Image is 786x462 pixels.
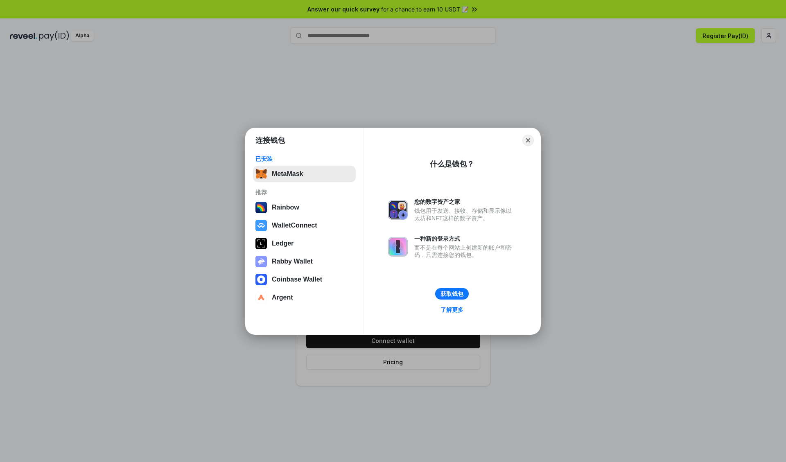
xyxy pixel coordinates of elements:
[255,256,267,267] img: svg+xml,%3Csvg%20xmlns%3D%22http%3A%2F%2Fwww.w3.org%2F2000%2Fsvg%22%20fill%3D%22none%22%20viewBox...
[272,204,299,211] div: Rainbow
[272,240,294,247] div: Ledger
[253,235,356,252] button: Ledger
[255,155,353,162] div: 已安装
[255,220,267,231] img: svg+xml,%3Csvg%20width%3D%2228%22%20height%3D%2228%22%20viewBox%3D%220%200%2028%2028%22%20fill%3D...
[414,207,516,222] div: 钱包用于发送、接收、存储和显示像以太坊和NFT这样的数字资产。
[272,222,317,229] div: WalletConnect
[253,253,356,270] button: Rabby Wallet
[272,258,313,265] div: Rabby Wallet
[253,217,356,234] button: WalletConnect
[272,170,303,178] div: MetaMask
[440,306,463,313] div: 了解更多
[255,135,285,145] h1: 连接钱包
[272,276,322,283] div: Coinbase Wallet
[255,202,267,213] img: svg+xml,%3Csvg%20width%3D%22120%22%20height%3D%22120%22%20viewBox%3D%220%200%20120%20120%22%20fil...
[388,237,408,257] img: svg+xml,%3Csvg%20xmlns%3D%22http%3A%2F%2Fwww.w3.org%2F2000%2Fsvg%22%20fill%3D%22none%22%20viewBox...
[255,189,353,196] div: 推荐
[440,290,463,297] div: 获取钱包
[255,292,267,303] img: svg+xml,%3Csvg%20width%3D%2228%22%20height%3D%2228%22%20viewBox%3D%220%200%2028%2028%22%20fill%3D...
[388,200,408,220] img: svg+xml,%3Csvg%20xmlns%3D%22http%3A%2F%2Fwww.w3.org%2F2000%2Fsvg%22%20fill%3D%22none%22%20viewBox...
[253,166,356,182] button: MetaMask
[435,288,469,300] button: 获取钱包
[522,135,534,146] button: Close
[414,244,516,259] div: 而不是在每个网站上创建新的账户和密码，只需连接您的钱包。
[253,271,356,288] button: Coinbase Wallet
[430,159,474,169] div: 什么是钱包？
[253,199,356,216] button: Rainbow
[414,198,516,205] div: 您的数字资产之家
[253,289,356,306] button: Argent
[272,294,293,301] div: Argent
[255,238,267,249] img: svg+xml,%3Csvg%20xmlns%3D%22http%3A%2F%2Fwww.w3.org%2F2000%2Fsvg%22%20width%3D%2228%22%20height%3...
[436,304,468,315] a: 了解更多
[255,168,267,180] img: svg+xml,%3Csvg%20fill%3D%22none%22%20height%3D%2233%22%20viewBox%3D%220%200%2035%2033%22%20width%...
[414,235,516,242] div: 一种新的登录方式
[255,274,267,285] img: svg+xml,%3Csvg%20width%3D%2228%22%20height%3D%2228%22%20viewBox%3D%220%200%2028%2028%22%20fill%3D...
